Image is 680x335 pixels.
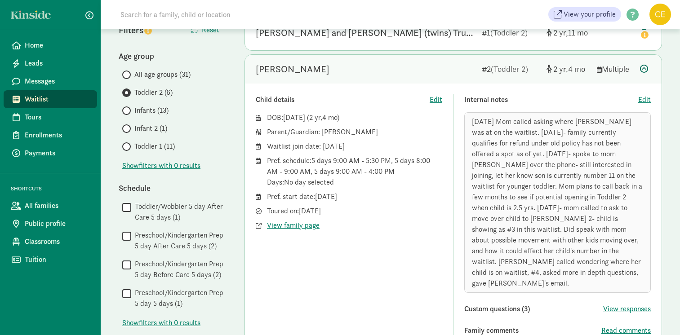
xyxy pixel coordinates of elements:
[4,108,97,126] a: Tours
[25,112,90,123] span: Tours
[25,76,90,87] span: Messages
[4,126,97,144] a: Enrollments
[267,127,442,137] div: Parent/Guardian: [PERSON_NAME]
[547,26,590,39] div: [object Object]
[4,90,97,108] a: Waitlist
[25,200,90,211] span: All families
[134,141,175,152] span: Toddler 1 (11)
[553,27,568,38] span: 2
[4,215,97,233] a: Public profile
[322,113,337,122] span: 4
[568,64,585,74] span: 4
[267,191,442,202] div: Pref. start date: [DATE]
[131,201,227,223] label: Toddler/Wobbler 5 day After Care 5 days (1)
[4,72,97,90] a: Messages
[4,54,97,72] a: Leads
[25,236,90,247] span: Classrooms
[25,130,90,141] span: Enrollments
[122,160,200,171] span: Show filters with 0 results
[122,317,200,328] span: Show filters with 0 results
[134,87,173,98] span: Toddler 2 (6)
[256,62,329,76] div: Fletcher Lindstrom
[131,287,227,309] label: Preschool/Kindergarten Prep 5 day 5 days (1)
[134,69,191,80] span: All age groups (31)
[482,63,539,75] div: 2
[184,21,227,39] button: Reset
[491,64,528,74] span: (Toddler 2)
[119,23,173,37] div: Filters
[131,259,227,280] label: Preschool/Kindergarten Prep 5 day Before Care 5 days (2)
[267,141,442,152] div: Waitlist join date: [DATE]
[202,25,219,35] span: Reset
[309,113,322,122] span: 2
[464,94,638,105] div: Internal notes
[25,218,90,229] span: Public profile
[4,36,97,54] a: Home
[119,182,227,194] div: Schedule
[25,94,90,105] span: Waitlist
[134,105,169,116] span: Infants (13)
[564,9,616,20] span: View your profile
[256,26,475,40] div: Clara and Margot (twins) Trusty/Ross
[4,233,97,251] a: Classrooms
[430,94,442,105] button: Edit
[553,64,568,74] span: 2
[4,251,97,269] a: Tuition
[568,27,588,38] span: 11
[603,304,651,314] button: View responses
[490,27,528,38] span: (Toddler 2)
[25,58,90,69] span: Leads
[134,123,167,134] span: Infant 2 (1)
[267,112,442,123] div: DOB: ( )
[115,5,367,23] input: Search for a family, child or location
[267,155,442,188] div: Pref. schedule: 5 days 9:00 AM - 5:30 PM, 5 days 8:00 AM - 9:00 AM, 5 days 9:00 AM - 4:00 PM Days...
[283,113,305,122] span: [DATE]
[122,317,200,328] button: Showfilters with 0 results
[122,160,200,171] button: Showfilters with 0 results
[4,144,97,162] a: Payments
[548,7,621,22] a: View your profile
[4,197,97,215] a: All families
[638,94,651,105] button: Edit
[256,94,430,105] div: Child details
[25,40,90,51] span: Home
[547,63,590,75] div: [object Object]
[131,230,227,251] label: Preschool/Kindergarten Prep 5 day After Care 5 days (2)
[267,220,320,231] button: View family page
[25,148,90,159] span: Payments
[119,50,227,62] div: Age group
[464,304,603,314] div: Custom questions (3)
[635,292,680,335] iframe: Chat Widget
[597,63,633,75] div: Multiple
[482,26,539,39] div: 1
[267,206,442,216] div: Toured on: [DATE]
[472,117,642,288] span: [DATE] Mom called asking where [PERSON_NAME] was at on the waitlist. [DATE]- family currently qua...
[25,254,90,265] span: Tuition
